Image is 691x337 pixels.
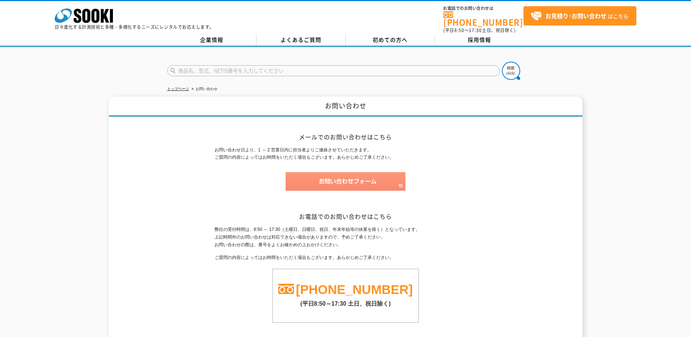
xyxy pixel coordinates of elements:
a: お問い合わせフォーム [286,184,405,189]
p: 弊社の受付時間は、8:50 ～ 17:30（土曜日、日曜日、祝日、年末年始等の休業を除く）となっています。 上記時間外のお問い合わせは対応できない場合がありますので、予めご了承ください。 お問い... [215,226,477,248]
img: お問い合わせフォーム [286,172,405,191]
li: お問い合わせ [190,85,217,93]
h2: お電話でのお問い合わせはこちら [215,213,477,220]
span: お電話でのお問い合わせは [443,6,523,11]
a: [PHONE_NUMBER] [443,11,523,26]
a: よくあるご質問 [256,35,346,46]
a: トップページ [167,87,189,91]
strong: お見積り･お問い合わせ [545,11,606,20]
a: 採用情報 [435,35,524,46]
p: 日々進化する計測技術と多種・多様化するニーズにレンタルでお応えします。 [55,25,214,29]
span: (平日 ～ 土日、祝日除く) [443,27,515,34]
a: 初めての方へ [346,35,435,46]
span: 8:50 [454,27,464,34]
a: 企業情報 [167,35,256,46]
h2: メールでのお問い合わせはこちら [215,133,477,141]
img: btn_search.png [502,62,520,80]
p: お問い合わせ日より、1 ～ 2 営業日内に担当者よりご連絡させていただきます。 ご質問の内容によってはお時間をいただく場合もございます。あらかじめご了承ください。 [215,146,477,162]
input: 商品名、型式、NETIS番号を入力してください [167,65,500,76]
h1: お問い合わせ [109,97,582,117]
a: お見積り･お問い合わせはこちら [523,6,636,26]
a: [PHONE_NUMBER] [296,282,413,297]
p: (平日8:50～17:30 土日、祝日除く) [273,297,419,308]
span: 17:30 [469,27,482,34]
p: ご質問の内容によってはお時間をいただく場合もございます。あらかじめご了承ください。 [215,254,477,262]
span: はこちら [531,11,628,22]
span: 初めての方へ [373,36,408,44]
